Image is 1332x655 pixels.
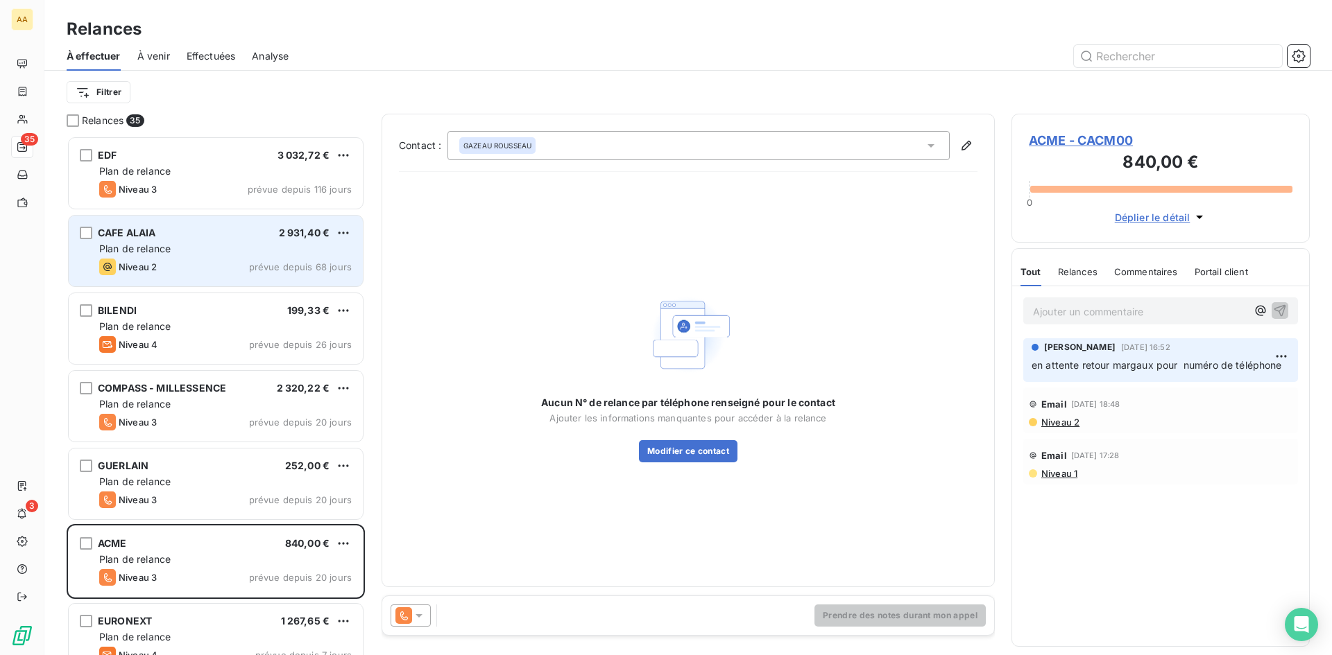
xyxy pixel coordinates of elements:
[98,382,226,394] span: COMPASS - MILLESSENCE
[248,184,352,195] span: prévue depuis 116 jours
[67,136,365,655] div: grid
[82,114,123,128] span: Relances
[98,227,156,238] span: CAFE ALAIA
[1044,341,1116,353] span: [PERSON_NAME]
[249,339,352,350] span: prévue depuis 26 jours
[249,572,352,583] span: prévue depuis 20 jours
[249,261,352,272] span: prévue depuis 68 jours
[98,460,148,471] span: GUERLAIN
[1041,399,1067,410] span: Email
[26,500,38,512] span: 3
[463,141,531,150] span: GAZEAU ROUSSEAU
[1071,451,1120,460] span: [DATE] 17:28
[285,537,330,549] span: 840,00 €
[99,243,171,254] span: Plan de relance
[1029,150,1292,177] h3: 840,00 €
[1121,343,1170,351] span: [DATE] 16:52
[1111,209,1211,225] button: Déplier le détail
[98,149,117,161] span: EDF
[252,49,289,63] span: Analyse
[99,553,171,565] span: Plan de relance
[98,615,152,627] span: EURONEXT
[126,114,144,127] span: 35
[277,382,330,394] span: 2 320,22 €
[99,320,171,332] span: Plan de relance
[99,398,171,410] span: Plan de relance
[1032,359,1282,371] span: en attente retour margaux pour numéro de téléphone
[549,412,826,423] span: Ajouter les informations manquantes pour accéder à la relance
[119,339,157,350] span: Niveau 4
[399,139,447,152] label: Contact :
[1058,266,1098,277] span: Relances
[639,440,737,462] button: Modifier ce contact
[21,133,38,146] span: 35
[99,475,171,487] span: Plan de relance
[541,396,835,410] span: Aucun N° de relance par téléphone renseigné pour le contact
[287,304,330,316] span: 199,33 €
[1074,45,1282,67] input: Rechercher
[1071,400,1120,408] span: [DATE] 18:48
[1114,266,1178,277] span: Commentaires
[1285,608,1318,641] div: Open Intercom Messenger
[285,460,330,471] span: 252,00 €
[119,417,157,428] span: Niveau 3
[249,417,352,428] span: prévue depuis 20 jours
[11,625,33,647] img: Logo LeanPay
[11,8,33,30] div: AA
[1040,468,1077,479] span: Niveau 1
[814,604,986,627] button: Prendre des notes durant mon appel
[119,261,157,272] span: Niveau 2
[119,494,157,505] span: Niveau 3
[99,631,171,643] span: Plan de relance
[281,615,330,627] span: 1 267,65 €
[1115,210,1190,225] span: Déplier le détail
[249,494,352,505] span: prévue depuis 20 jours
[1029,131,1292,150] span: ACME - CACM00
[279,227,330,238] span: 2 931,40 €
[1021,266,1041,277] span: Tout
[67,49,121,63] span: À effectuer
[119,184,157,195] span: Niveau 3
[119,572,157,583] span: Niveau 3
[99,165,171,177] span: Plan de relance
[277,149,330,161] span: 3 032,72 €
[67,17,142,42] h3: Relances
[98,304,137,316] span: BILENDI
[1040,417,1079,428] span: Niveau 2
[1027,197,1032,208] span: 0
[137,49,170,63] span: À venir
[1195,266,1248,277] span: Portail client
[644,290,733,380] img: Empty state
[1041,450,1067,461] span: Email
[67,81,130,103] button: Filtrer
[98,537,127,549] span: ACME
[187,49,236,63] span: Effectuées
